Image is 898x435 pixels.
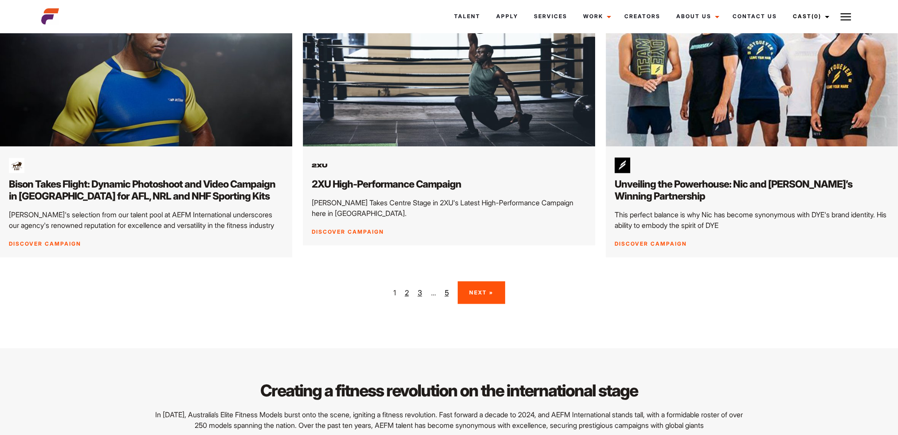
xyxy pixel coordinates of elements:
p: In [DATE], Australia’s Elite Fitness Models burst onto the scene, igniting a fitness revolution. ... [155,409,743,431]
h2: 2XU High-Performance Campaign [312,178,586,190]
a: Discover Campaign [312,228,384,235]
p: [PERSON_NAME]'s selection from our talent pool at AEFM International underscores our agency's ren... [9,209,283,231]
img: 2xu logo [312,157,327,173]
a: 3 [418,287,422,298]
span: (0) [812,13,821,20]
a: Services [526,4,575,28]
a: 2 [405,287,409,298]
a: Talent [446,4,488,28]
a: Discover Campaign [615,240,687,247]
p: This perfect balance is why Nic has become synonymous with DYE's brand identity. His ability to e... [615,209,889,231]
p: [PERSON_NAME] Takes Centre Stage in 2XU's Latest High-Performance Campaign here in [GEOGRAPHIC_DA... [312,197,586,219]
img: Burger icon [840,12,851,22]
a: Discover Campaign [9,240,81,247]
img: images 2 [9,157,24,173]
a: Apply [488,4,526,28]
a: Contact Us [725,4,785,28]
img: a3bd2a49422ca0d9476a65bea6830e46 [615,157,630,173]
h2: Unveiling the Powerhouse: Nic and [PERSON_NAME]’s Winning Partnership [615,178,889,202]
span: … [431,287,436,298]
a: Next » [458,281,505,304]
a: Work [575,4,616,28]
a: 5 [445,287,449,298]
h2: Bison Takes Flight: Dynamic Photoshoot and Video Campaign in [GEOGRAPHIC_DATA] for AFL, NRL and N... [9,178,283,202]
a: Creators [616,4,668,28]
a: Cast(0) [785,4,835,28]
a: About Us [668,4,725,28]
h2: Creating a fitness revolution on the international stage [155,379,743,402]
span: 1 [393,287,396,298]
img: cropped-aefm-brand-fav-22-square.png [41,8,59,25]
